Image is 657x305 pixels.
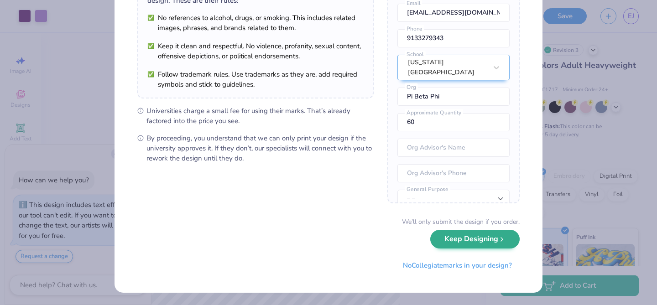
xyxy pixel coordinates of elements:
[397,164,510,182] input: Org Advisor's Phone
[408,57,487,78] div: [US_STATE][GEOGRAPHIC_DATA]
[395,256,520,275] button: NoCollegiatemarks in your design?
[147,41,364,61] li: Keep it clean and respectful. No violence, profanity, sexual content, offensive depictions, or po...
[397,29,510,47] input: Phone
[146,133,374,163] span: By proceeding, you understand that we can only print your design if the university approves it. I...
[430,230,520,248] button: Keep Designing
[147,69,364,89] li: Follow trademark rules. Use trademarks as they are, add required symbols and stick to guidelines.
[402,217,520,227] div: We’ll only submit the design if you order.
[147,13,364,33] li: No references to alcohol, drugs, or smoking. This includes related images, phrases, and brands re...
[397,88,510,106] input: Org
[146,106,374,126] span: Universities charge a small fee for using their marks. That’s already factored into the price you...
[397,139,510,157] input: Org Advisor's Name
[397,113,510,131] input: Approximate Quantity
[397,4,510,22] input: Email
